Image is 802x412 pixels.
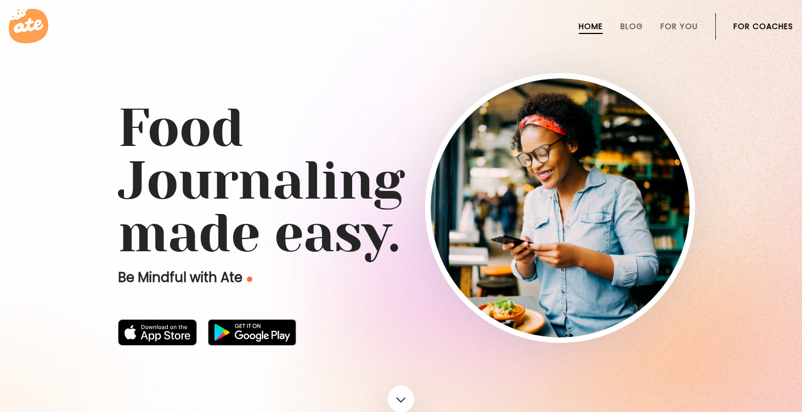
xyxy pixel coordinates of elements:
[733,22,793,31] a: For Coaches
[118,319,197,346] img: badge-download-apple.svg
[579,22,603,31] a: Home
[118,269,425,286] p: Be Mindful with Ate
[620,22,643,31] a: Blog
[118,102,684,260] h1: Food Journaling made easy.
[431,78,690,337] img: home-hero-img-rounded.png
[660,22,698,31] a: For You
[208,319,296,346] img: badge-download-google.png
